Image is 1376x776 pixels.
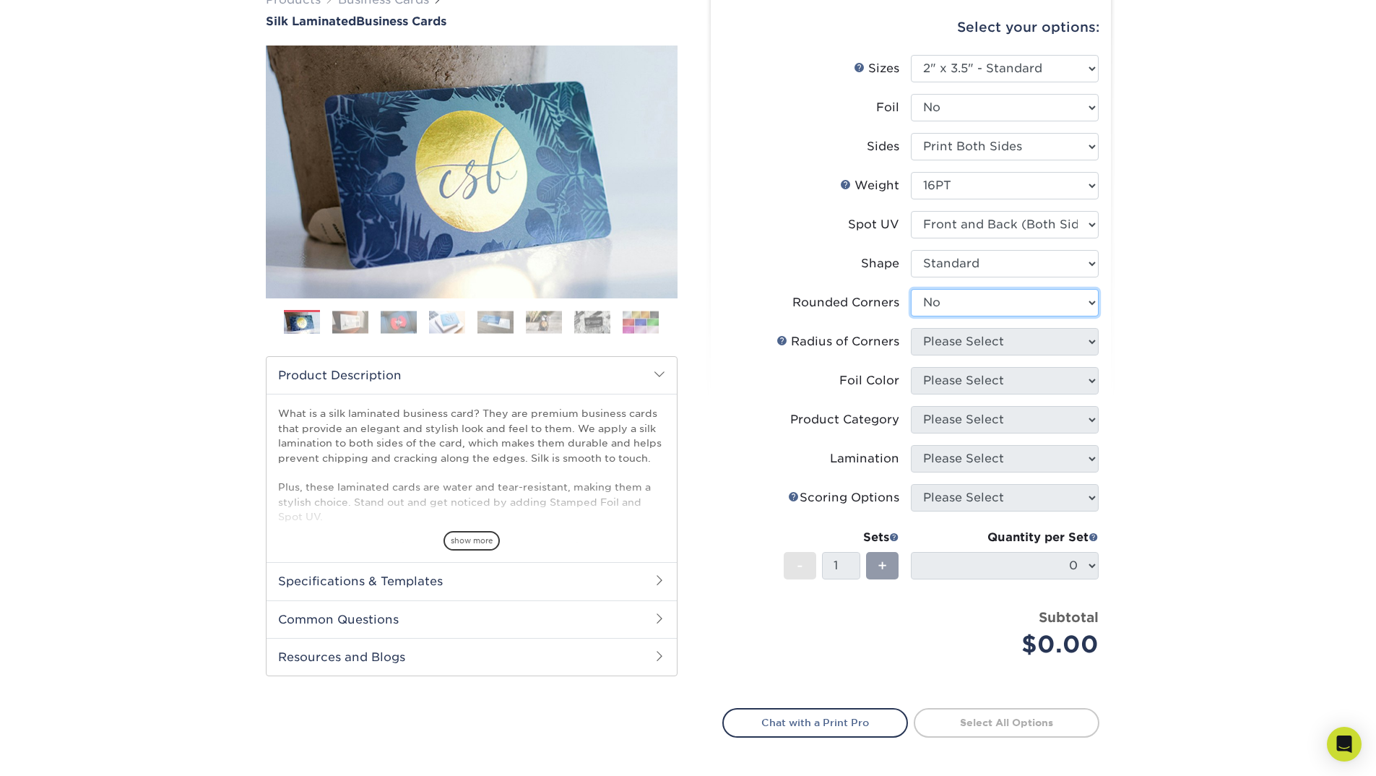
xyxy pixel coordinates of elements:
img: Business Cards 01 [284,305,320,341]
img: Business Cards 03 [381,311,417,333]
span: show more [443,531,500,551]
div: Open Intercom Messenger [1327,727,1362,762]
strong: Subtotal [1039,609,1099,625]
div: Lamination [830,450,899,467]
div: Quantity per Set [911,529,1099,546]
div: Scoring Options [788,489,899,506]
a: Chat with a Print Pro [722,708,908,737]
div: $0.00 [922,627,1099,662]
div: Sides [867,138,899,155]
p: What is a silk laminated business card? They are premium business cards that provide an elegant a... [278,406,665,642]
div: Sets [784,529,899,546]
span: + [878,555,887,577]
a: Silk LaminatedBusiness Cards [266,14,678,28]
div: Foil Color [839,372,899,389]
img: Business Cards 02 [332,311,368,333]
div: Spot UV [848,216,899,233]
a: Select All Options [914,708,1099,737]
img: Business Cards 04 [429,311,465,333]
img: Business Cards 05 [477,311,514,333]
iframe: Google Customer Reviews [4,732,123,771]
h1: Business Cards [266,14,678,28]
img: Business Cards 07 [574,311,610,333]
h2: Resources and Blogs [267,638,677,676]
h2: Common Questions [267,600,677,638]
div: Sizes [854,60,899,77]
div: Product Category [790,411,899,428]
img: Business Cards 06 [526,311,562,333]
div: Foil [876,99,899,116]
div: Weight [840,177,899,194]
img: Business Cards 08 [623,311,659,333]
h2: Product Description [267,357,677,394]
h2: Specifications & Templates [267,562,677,600]
span: - [797,555,803,577]
span: Silk Laminated [266,14,356,28]
div: Rounded Corners [792,294,899,311]
div: Shape [861,255,899,272]
div: Radius of Corners [776,333,899,350]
